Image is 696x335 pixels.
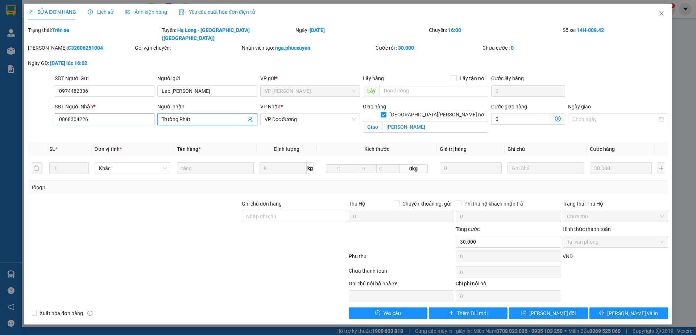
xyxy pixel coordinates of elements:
[572,115,657,123] input: Ngày giao
[55,103,154,111] div: SĐT Người Nhận
[28,9,76,15] span: SỬA ĐƠN HÀNG
[28,44,133,52] div: [PERSON_NAME]:
[307,162,314,174] span: kg
[27,26,161,42] div: Trạng thái:
[428,26,562,42] div: Chuyến:
[429,307,507,319] button: plusThêm ĐH mới
[563,253,573,259] span: VND
[88,9,113,15] span: Lịch sử
[577,27,604,33] b: 14H-009.42
[363,75,384,81] span: Lấy hàng
[399,200,454,208] span: Chuyển khoản ng. gửi
[348,252,455,265] div: Phụ thu
[351,164,377,173] input: R
[326,164,352,173] input: D
[99,163,167,174] span: Khác
[491,75,524,81] label: Cước lấy hàng
[125,9,130,15] span: picture
[242,201,282,207] label: Ghi chú đơn hàng
[68,45,103,51] b: C32806251004
[491,113,551,125] input: Cước giao hàng
[55,74,154,82] div: SĐT Người Gửi
[563,226,611,232] label: Hình thức thanh toán
[260,74,360,82] div: VP gửi
[349,201,365,207] span: Thu Hộ
[363,85,380,96] span: Lấy
[491,104,527,109] label: Cước giao hàng
[31,162,42,174] button: delete
[448,27,461,33] b: 16:00
[363,104,386,109] span: Giao hàng
[509,307,588,319] button: save[PERSON_NAME] đổi
[511,45,514,51] b: 0
[95,146,122,152] span: Đơn vị tính
[242,211,347,222] input: Ghi chú đơn hàng
[491,85,565,97] input: Cước lấy hàng
[179,9,255,15] span: Yêu cầu xuất hóa đơn điện tử
[386,111,488,119] span: [GEOGRAPHIC_DATA][PERSON_NAME] nơi
[349,307,427,319] button: exclamation-circleYêu cầu
[260,104,281,109] span: VP Nhận
[348,267,455,280] div: Chưa thanh toán
[590,146,615,152] span: Cước hàng
[461,200,526,208] span: Phí thu hộ khách nhận trả
[456,280,561,290] div: Chi phí nội bộ
[177,146,200,152] span: Tên hàng
[310,27,325,33] b: [DATE]
[179,9,185,15] img: icon
[376,164,399,173] input: C
[162,27,250,41] b: Hạ Long - [GEOGRAPHIC_DATA] ([GEOGRAPHIC_DATA])
[505,142,587,156] th: Ghi chú
[177,162,254,174] input: VD: Bàn, Ghế
[349,280,454,290] div: Ghi chú nội bộ nhà xe
[49,146,55,152] span: SL
[398,45,414,51] b: 30.000
[659,11,664,16] span: close
[50,60,87,66] b: [DATE] lúc 16:02
[88,9,93,15] span: clock-circle
[265,86,356,96] span: VP Hạ Long
[567,211,664,222] span: Chưa thu
[265,114,356,125] span: VP Dọc đường
[87,311,92,316] span: info-circle
[607,309,658,317] span: [PERSON_NAME] và In
[567,236,664,247] span: Tại văn phòng
[589,307,668,319] button: printer[PERSON_NAME] và In
[529,309,576,317] span: [PERSON_NAME] đổi
[376,44,481,52] div: Cước rồi :
[37,309,86,317] span: Xuất hóa đơn hàng
[382,121,488,133] input: Giao tận nơi
[157,74,257,82] div: Người gửi
[658,162,665,174] button: plus
[28,59,133,67] div: Ngày GD:
[482,44,588,52] div: Chưa cước :
[161,26,295,42] div: Tuyến:
[31,183,269,191] div: Tổng: 1
[521,310,526,316] span: save
[28,9,33,15] span: edit
[363,121,382,133] span: Giao
[242,44,374,52] div: Nhân viên tạo:
[135,44,240,52] div: Gói vận chuyển:
[555,116,561,121] span: dollar-circle
[456,226,480,232] span: Tổng cước
[295,26,428,42] div: Ngày:
[563,200,668,208] div: Trạng thái Thu Hộ
[562,26,669,42] div: Số xe:
[157,103,257,111] div: Người nhận
[274,146,299,152] span: Định lượng
[383,309,401,317] span: Yêu cầu
[399,164,428,173] span: 0kg
[364,146,389,152] span: Kích thước
[507,162,584,174] input: Ghi Chú
[457,309,488,317] span: Thêm ĐH mới
[590,162,651,174] input: 0
[375,310,380,316] span: exclamation-circle
[52,27,69,33] b: Trên xe
[247,116,253,122] span: user-add
[440,146,467,152] span: Giá trị hàng
[449,310,454,316] span: plus
[275,45,310,51] b: nga.phucxuyen
[125,9,167,15] span: Ảnh kiện hàng
[651,4,672,24] button: Close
